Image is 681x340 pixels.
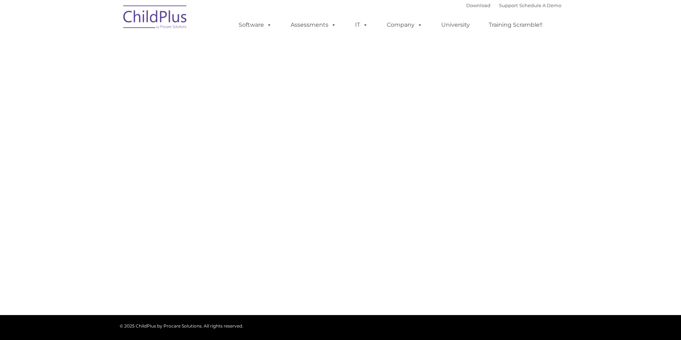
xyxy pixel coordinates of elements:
font: | [466,2,561,8]
a: IT [348,18,375,32]
a: Software [232,18,279,32]
a: University [434,18,477,32]
a: Training Scramble!! [482,18,550,32]
a: Company [380,18,430,32]
a: Assessments [284,18,343,32]
span: © 2025 ChildPlus by Procare Solutions. All rights reserved. [120,323,243,329]
a: Download [466,2,490,8]
a: Schedule A Demo [519,2,561,8]
img: ChildPlus by Procare Solutions [120,0,191,36]
a: Support [499,2,518,8]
